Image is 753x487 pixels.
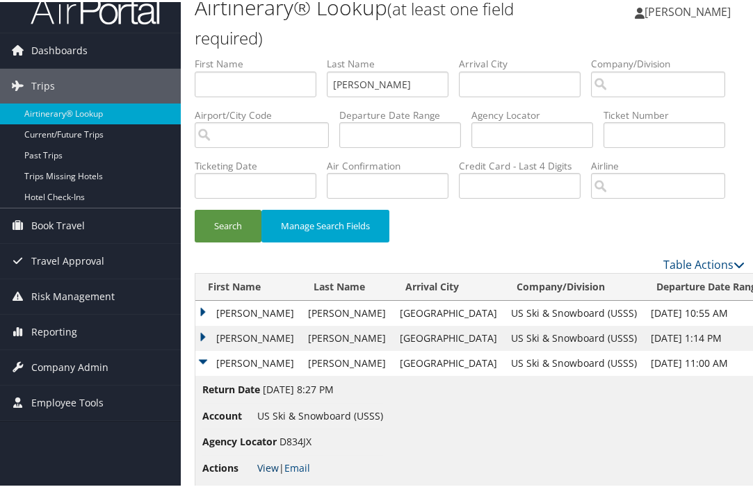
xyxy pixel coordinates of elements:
[393,299,504,324] td: [GEOGRAPHIC_DATA]
[195,157,327,171] label: Ticketing Date
[31,277,115,312] span: Risk Management
[263,381,334,394] span: [DATE] 8:27 PM
[301,349,393,374] td: [PERSON_NAME]
[284,459,310,472] a: Email
[31,67,55,101] span: Trips
[301,299,393,324] td: [PERSON_NAME]
[195,299,301,324] td: [PERSON_NAME]
[257,459,279,472] a: View
[195,208,261,240] button: Search
[604,106,736,120] label: Ticket Number
[195,55,327,69] label: First Name
[339,106,471,120] label: Departure Date Range
[504,299,644,324] td: US Ski & Snowboard (USSS)
[591,55,736,69] label: Company/Division
[301,324,393,349] td: [PERSON_NAME]
[471,106,604,120] label: Agency Locator
[195,349,301,374] td: [PERSON_NAME]
[195,272,301,299] th: First Name: activate to sort column ascending
[393,349,504,374] td: [GEOGRAPHIC_DATA]
[327,55,459,69] label: Last Name
[645,2,731,17] span: [PERSON_NAME]
[31,348,108,383] span: Company Admin
[393,324,504,349] td: [GEOGRAPHIC_DATA]
[327,157,459,171] label: Air Confirmation
[202,432,277,447] span: Agency Locator
[31,206,85,241] span: Book Travel
[31,242,104,276] span: Travel Approval
[280,433,311,446] span: D834JX
[31,383,104,418] span: Employee Tools
[195,324,301,349] td: [PERSON_NAME]
[591,157,736,171] label: Airline
[459,55,591,69] label: Arrival City
[301,272,393,299] th: Last Name: activate to sort column ascending
[504,324,644,349] td: US Ski & Snowboard (USSS)
[202,380,260,395] span: Return Date
[261,208,389,240] button: Manage Search Fields
[504,349,644,374] td: US Ski & Snowboard (USSS)
[202,459,254,474] span: Actions
[195,106,339,120] label: Airport/City Code
[202,406,254,422] span: Account
[257,459,310,472] span: |
[393,272,504,299] th: Arrival City: activate to sort column ascending
[663,255,745,270] a: Table Actions
[504,272,644,299] th: Company/Division
[459,157,591,171] label: Credit Card - Last 4 Digits
[31,31,88,66] span: Dashboards
[31,313,77,347] span: Reporting
[257,407,383,420] span: US Ski & Snowboard (USSS)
